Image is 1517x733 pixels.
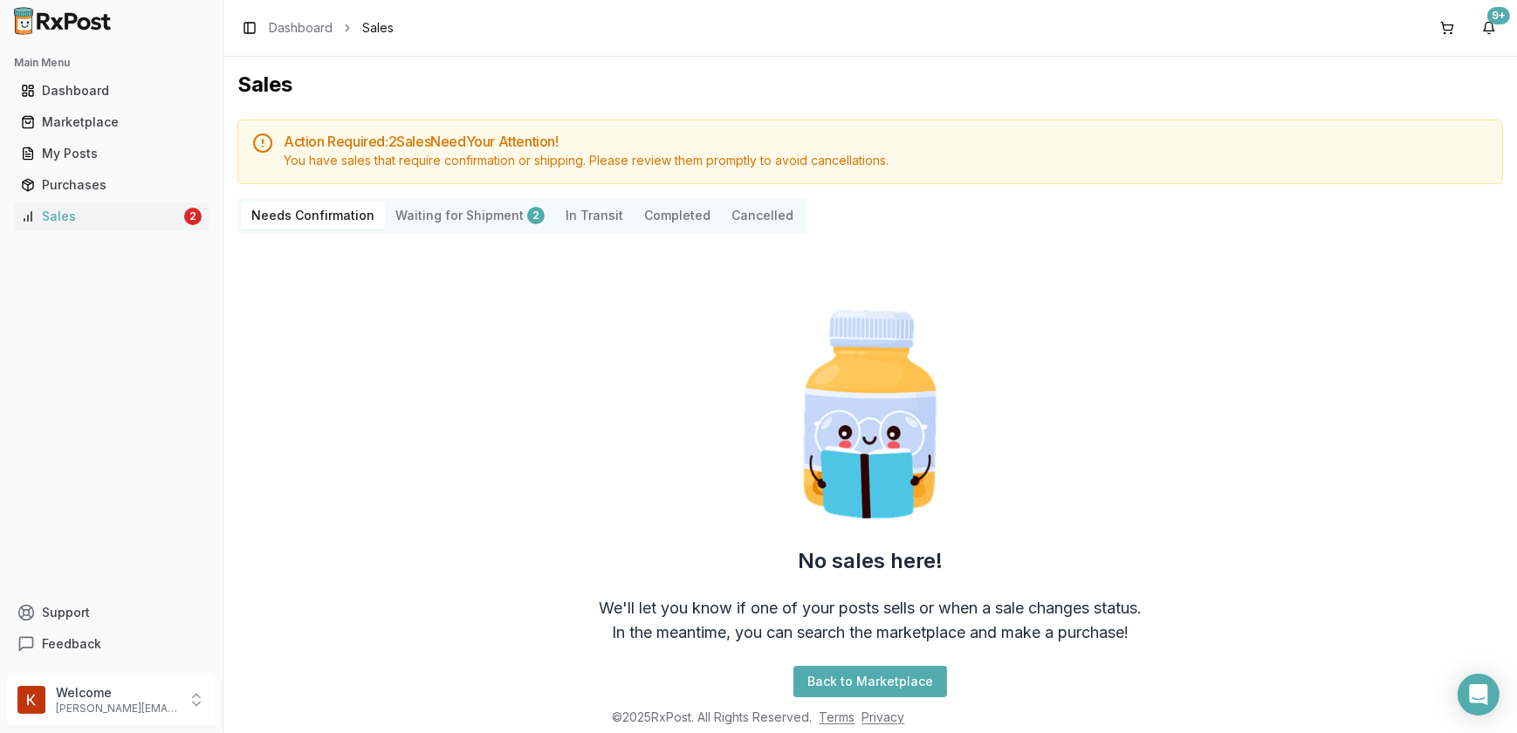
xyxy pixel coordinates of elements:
button: Needs Confirmation [241,202,385,229]
div: We'll let you know if one of your posts sells or when a sale changes status. [599,596,1142,620]
h2: Main Menu [14,56,209,70]
button: Completed [634,202,721,229]
img: User avatar [17,686,45,714]
img: RxPost Logo [7,7,119,35]
div: Dashboard [21,82,202,99]
div: Open Intercom Messenger [1458,674,1500,716]
button: Purchases [7,171,216,199]
p: Welcome [56,684,177,702]
button: Support [7,597,216,628]
button: Back to Marketplace [793,666,947,697]
a: Sales2 [14,201,209,232]
div: Marketplace [21,113,202,131]
span: Sales [362,19,394,37]
a: Dashboard [14,75,209,106]
button: My Posts [7,140,216,168]
button: Marketplace [7,108,216,136]
img: Smart Pill Bottle [758,303,982,526]
button: 9+ [1475,14,1503,42]
div: My Posts [21,145,202,162]
button: Cancelled [721,202,804,229]
button: Dashboard [7,77,216,105]
button: Sales2 [7,202,216,230]
a: Terms [820,709,855,724]
button: In Transit [555,202,634,229]
div: Purchases [21,176,202,194]
div: 2 [527,207,545,224]
div: Sales [21,208,181,225]
h5: Action Required: 2 Sale s Need Your Attention! [284,134,1488,148]
button: Waiting for Shipment [385,202,555,229]
a: Privacy [862,709,905,724]
span: Feedback [42,635,101,653]
nav: breadcrumb [269,19,394,37]
div: 9+ [1487,7,1510,24]
div: You have sales that require confirmation or shipping. Please review them promptly to avoid cancel... [284,152,1488,169]
div: 2 [184,208,202,225]
button: Feedback [7,628,216,660]
h1: Sales [237,71,1503,99]
a: My Posts [14,138,209,169]
h2: No sales here! [798,547,943,575]
p: [PERSON_NAME][EMAIL_ADDRESS][DOMAIN_NAME] [56,702,177,716]
a: Marketplace [14,106,209,138]
div: In the meantime, you can search the marketplace and make a purchase! [612,620,1129,645]
a: Purchases [14,169,209,201]
a: Dashboard [269,19,333,37]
